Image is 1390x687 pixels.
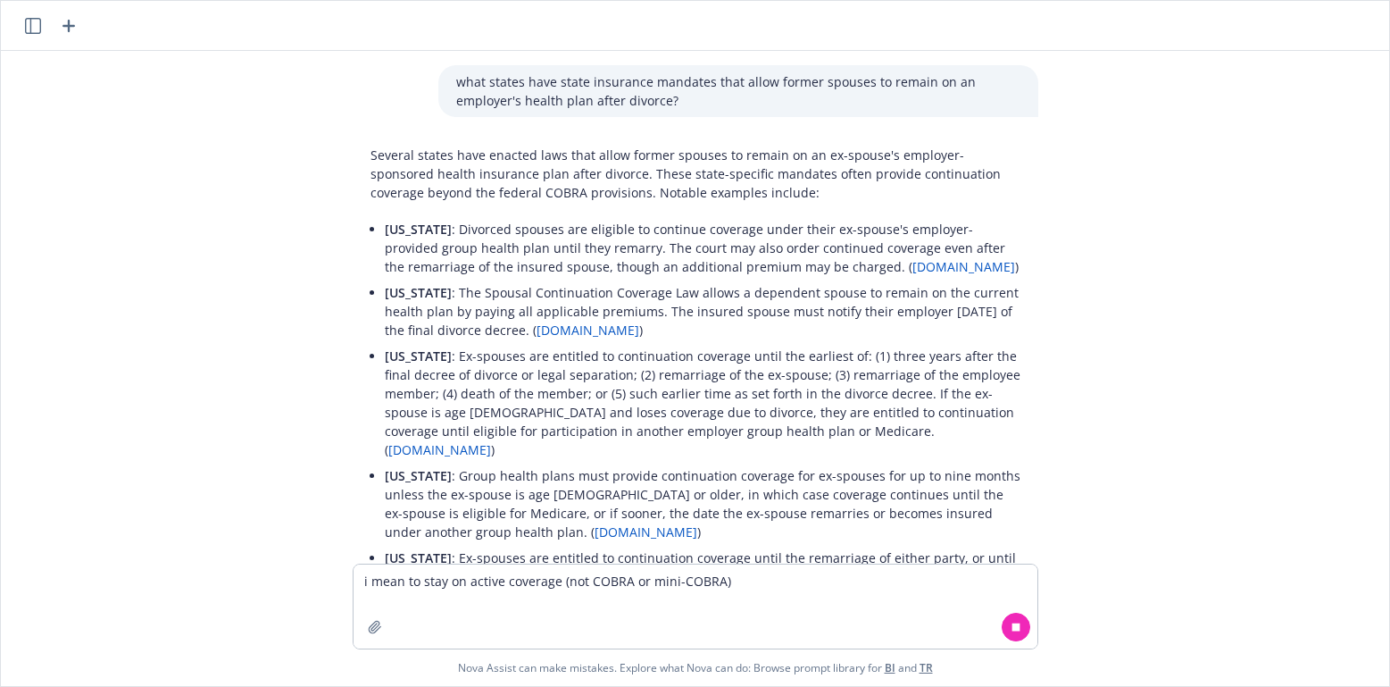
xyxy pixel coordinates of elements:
[912,258,1015,275] a: [DOMAIN_NAME]
[354,565,1037,649] textarea: i mean to stay on active coverage (not COBRA or mini-COBRA)
[385,221,452,238] span: [US_STATE]
[385,347,1020,459] p: : Ex-spouses are entitled to continuation coverage until the earliest of: (1) three years after t...
[885,660,895,675] a: BI
[8,649,1382,686] span: Nova Assist can make mistakes. Explore what Nova can do: Browse prompt library for and
[385,220,1020,276] p: : Divorced spouses are eligible to continue coverage under their ex-spouse's employer-provided gr...
[385,549,1020,605] p: : Ex-spouses are entitled to continuation coverage until the remarriage of either party, or until...
[388,441,491,458] a: [DOMAIN_NAME]
[385,466,1020,541] p: : Group health plans must provide continuation coverage for ex-spouses for up to nine months unle...
[370,146,1020,202] p: Several states have enacted laws that allow former spouses to remain on an ex-spouse's employer-s...
[385,467,452,484] span: [US_STATE]
[595,524,697,540] a: [DOMAIN_NAME]
[920,660,933,675] a: TR
[537,322,639,339] a: [DOMAIN_NAME]
[385,283,1020,339] p: : The Spousal Continuation Coverage Law allows a dependent spouse to remain on the current health...
[385,284,452,301] span: [US_STATE]
[385,549,452,566] span: [US_STATE]
[385,348,452,364] span: [US_STATE]
[456,72,1020,110] p: what states have state insurance mandates that allow former spouses to remain on an employer's he...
